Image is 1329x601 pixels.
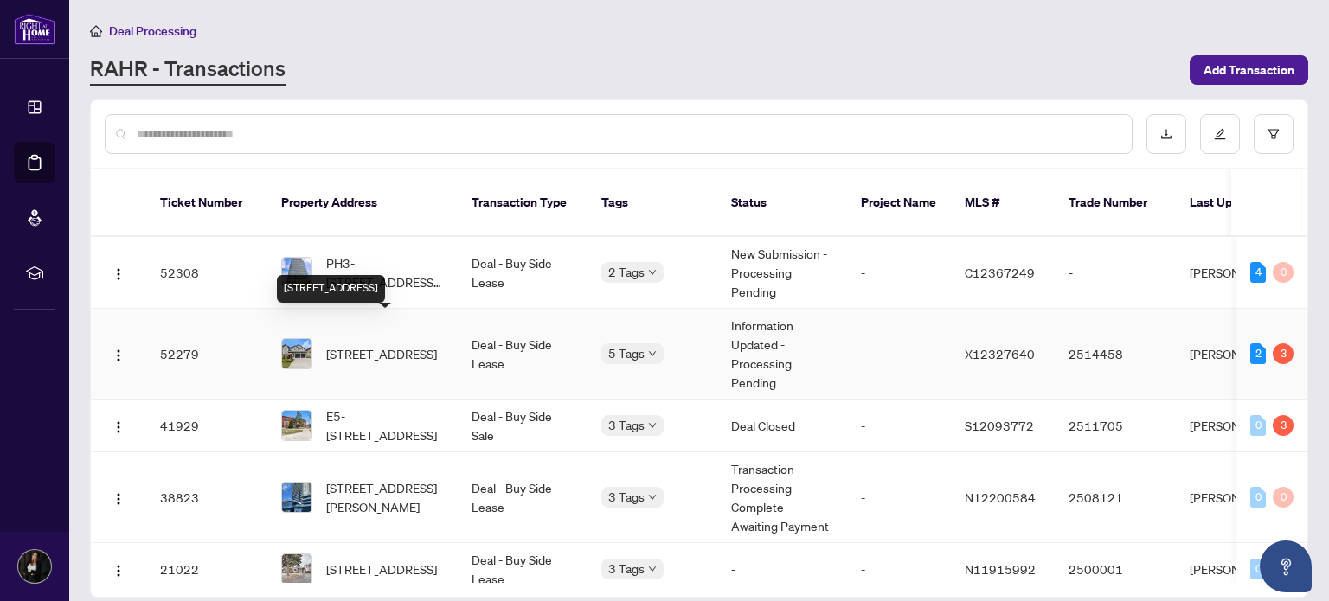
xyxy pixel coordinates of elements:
[112,492,125,506] img: Logo
[282,258,311,287] img: thumbnail-img
[277,275,385,303] div: [STREET_ADDRESS]
[112,420,125,434] img: Logo
[1055,452,1176,543] td: 2508121
[847,309,951,400] td: -
[847,543,951,596] td: -
[112,348,125,362] img: Logo
[1250,415,1266,436] div: 0
[1254,114,1294,154] button: filter
[648,565,657,573] span: down
[1176,169,1306,237] th: Last Updated By
[326,253,444,291] span: PH3-[STREET_ADDRESS][PERSON_NAME]
[146,237,267,309] td: 52308
[1176,309,1306,400] td: [PERSON_NAME]
[847,400,951,452] td: -
[458,452,587,543] td: Deal - Buy Side Lease
[717,309,847,400] td: Information Updated - Processing Pending
[326,406,444,444] span: E5-[STREET_ADDRESS]
[648,349,657,358] span: down
[282,411,311,440] img: thumbnail-img
[965,561,1036,577] span: N11915992
[90,54,286,86] a: RAHR - Transactions
[1214,128,1226,140] span: edit
[458,400,587,452] td: Deal - Buy Side Sale
[965,418,1034,433] span: S12093772
[965,346,1035,361] span: X12327640
[105,340,132,368] button: Logo
[105,412,132,439] button: Logo
[146,543,267,596] td: 21022
[146,452,267,543] td: 38823
[1176,237,1306,309] td: [PERSON_NAME]
[458,169,587,237] th: Transaction Type
[608,415,645,435] span: 3 Tags
[146,309,267,400] td: 52279
[1055,309,1176,400] td: 2514458
[1260,540,1312,592] button: Open asap
[587,169,717,237] th: Tags
[1176,543,1306,596] td: [PERSON_NAME]
[717,237,847,309] td: New Submission - Processing Pending
[112,267,125,281] img: Logo
[326,559,437,579] span: [STREET_ADDRESS]
[326,478,444,516] span: [STREET_ADDRESS][PERSON_NAME]
[608,262,645,282] span: 2 Tags
[146,400,267,452] td: 41929
[847,237,951,309] td: -
[1176,452,1306,543] td: [PERSON_NAME]
[458,543,587,596] td: Deal - Buy Side Lease
[648,493,657,502] span: down
[1273,343,1294,364] div: 3
[1055,169,1176,237] th: Trade Number
[105,259,132,286] button: Logo
[1250,559,1266,579] div: 0
[1250,487,1266,508] div: 0
[109,23,196,39] span: Deal Processing
[1176,400,1306,452] td: [PERSON_NAME]
[1273,487,1294,508] div: 0
[1200,114,1240,154] button: edit
[1250,343,1266,364] div: 2
[1055,237,1176,309] td: -
[326,344,437,363] span: [STREET_ADDRESS]
[1273,262,1294,283] div: 0
[90,25,102,37] span: home
[282,483,311,512] img: thumbnail-img
[648,421,657,430] span: down
[1055,543,1176,596] td: 2500001
[1273,415,1294,436] div: 3
[458,237,587,309] td: Deal - Buy Side Lease
[847,169,951,237] th: Project Name
[267,169,458,237] th: Property Address
[1146,114,1186,154] button: download
[1160,128,1172,140] span: download
[717,543,847,596] td: -
[282,339,311,368] img: thumbnail-img
[1055,400,1176,452] td: 2511705
[717,400,847,452] td: Deal Closed
[105,555,132,583] button: Logo
[847,452,951,543] td: -
[18,550,51,583] img: Profile Icon
[965,265,1035,280] span: C12367249
[1268,128,1280,140] span: filter
[146,169,267,237] th: Ticket Number
[112,564,125,578] img: Logo
[282,554,311,584] img: thumbnail-img
[1250,262,1266,283] div: 4
[717,169,847,237] th: Status
[14,13,55,45] img: logo
[458,309,587,400] td: Deal - Buy Side Lease
[105,483,132,511] button: Logo
[608,559,645,579] span: 3 Tags
[1190,55,1308,85] button: Add Transaction
[648,268,657,277] span: down
[608,487,645,507] span: 3 Tags
[1204,56,1294,84] span: Add Transaction
[717,452,847,543] td: Transaction Processing Complete - Awaiting Payment
[608,343,645,363] span: 5 Tags
[965,489,1036,505] span: N12200584
[951,169,1055,237] th: MLS #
